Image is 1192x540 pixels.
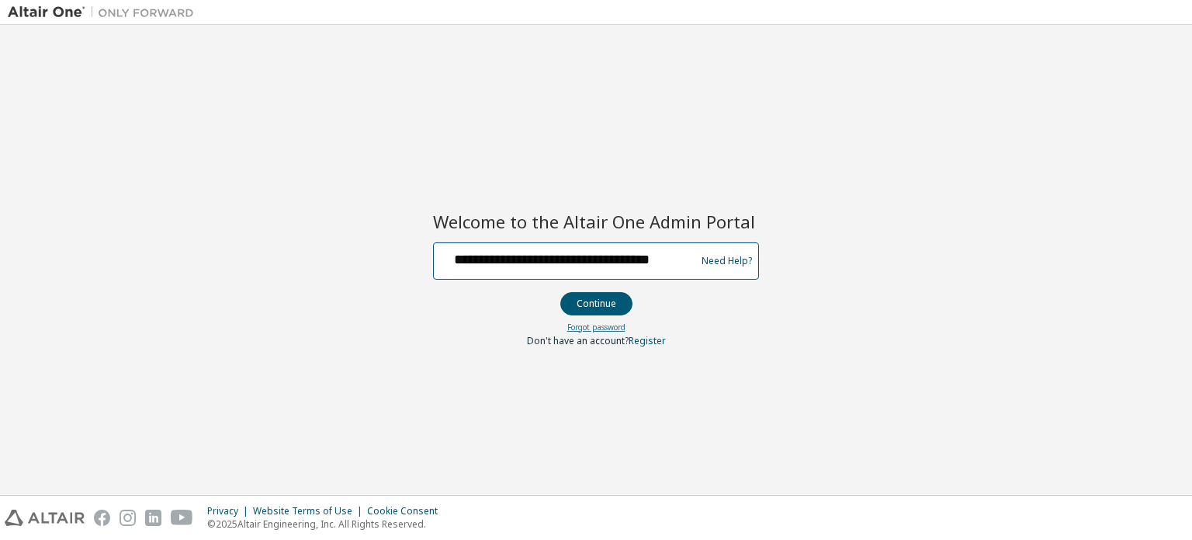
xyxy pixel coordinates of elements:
[207,517,447,531] p: © 2025 Altair Engineering, Inc. All Rights Reserved.
[367,505,447,517] div: Cookie Consent
[171,510,193,526] img: youtube.svg
[8,5,202,20] img: Altair One
[567,322,625,333] a: Forgot password
[629,334,666,347] a: Register
[527,334,629,347] span: Don't have an account?
[560,292,632,315] button: Continue
[120,510,136,526] img: instagram.svg
[145,510,161,526] img: linkedin.svg
[94,510,110,526] img: facebook.svg
[433,211,759,232] h2: Welcome to the Altair One Admin Portal
[702,260,752,261] a: Need Help?
[5,510,85,526] img: altair_logo.svg
[253,505,367,517] div: Website Terms of Use
[207,505,253,517] div: Privacy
